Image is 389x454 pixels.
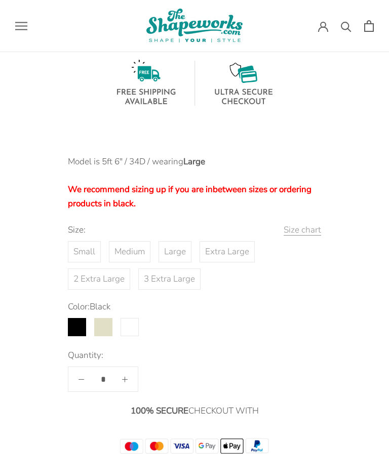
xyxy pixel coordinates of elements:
span: Quantity: [68,349,321,363]
p: CHECKOUT WITH [68,404,321,419]
p: Model is 5ft 6" / 34D / wearing [68,155,321,169]
img: The Shapeworks [146,9,243,43]
label: 2 Extra Large [68,269,130,290]
label: Extra Large [200,242,255,263]
strong: Large [183,156,205,168]
input: Quantity [94,375,112,385]
label: Small [68,242,101,263]
button: Open navigation [15,22,27,31]
label: Medium [109,242,150,263]
span: Size: [68,223,321,238]
strong: 100% SECURE [131,405,188,417]
span: Color: [68,300,321,314]
label: 3 Extra Large [138,269,201,290]
span: We recommend sizing up if you are inbetween sizes or ordering products in black. [68,184,312,210]
label: Large [159,242,191,263]
span: Black [90,300,110,314]
button: Size chart [284,223,321,238]
a: Search [341,21,352,32]
a: Open cart [364,21,374,32]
